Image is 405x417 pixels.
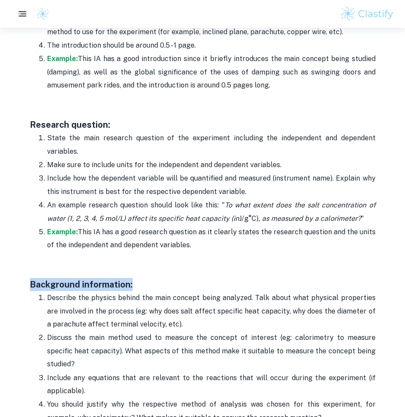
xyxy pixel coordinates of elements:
a: Example: [47,228,78,236]
p: This IA has a good introduction since it briefly introduces the main concept being studied (dampi... [47,52,376,92]
p: State the main research question of the experiment including the independent and dependent variab... [47,132,376,158]
p: This IA has a good research question as it clearly states the research question and the units of ... [47,226,376,252]
a: Clastify logo [31,7,49,20]
span: Include any equations that are relevant to the reactions that will occur during the experiment (i... [47,374,376,395]
p: Describe the physics behind the main concept being analyzed. Talk about what physical properties ... [47,291,376,331]
h3: Background information: [30,278,376,291]
h3: Research question: [30,118,376,131]
p: An example research question should look like this: " J/g°C) " [47,199,376,225]
a: Example: [47,55,78,63]
img: Clastify logo [340,5,395,23]
p: Include how the dependent variable will be quantified and measured (instrument name). Explain why... [47,172,376,198]
i: To what extent does the salt concentration of water (1, 2, 3, 4, 5 mol/L) affect its specific hea... [47,201,376,222]
p: Make sure to include units for the independent and dependent variables. [47,158,376,171]
p: The introduction should be around 0.5 - 1 page. [47,39,376,52]
span: Discuss the main method used to measure the concept of interest (eg: calorimetry to measure speci... [47,333,376,368]
i: , as measured by a calorimeter? [258,214,361,223]
img: Clastify logo [36,7,49,20]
